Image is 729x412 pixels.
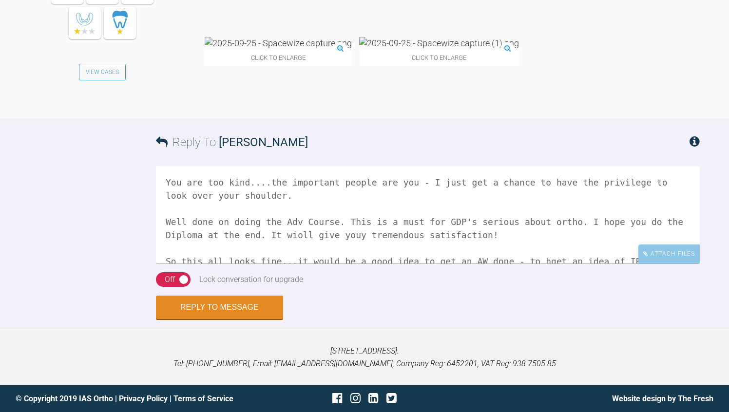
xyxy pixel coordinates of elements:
[173,394,233,403] a: Terms of Service
[219,135,308,149] span: [PERSON_NAME]
[165,273,175,286] div: Off
[205,37,352,49] img: 2025-09-25 - Spacewize capture.png
[612,394,713,403] a: Website design by The Fresh
[156,166,700,263] textarea: You are too kind....the important people are you - I just get a chance to have the privilege to l...
[16,345,713,370] p: [STREET_ADDRESS]. Tel: [PHONE_NUMBER], Email: [EMAIL_ADDRESS][DOMAIN_NAME], Company Reg: 6452201,...
[199,273,303,286] div: Lock conversation for upgrade
[156,133,308,151] h3: Reply To
[359,37,519,49] img: 2025-09-25 - Spacewize capture (1).png
[119,394,168,403] a: Privacy Policy
[638,244,700,263] div: Attach Files
[79,64,126,80] a: View Cases
[156,296,283,319] button: Reply to Message
[359,49,519,66] span: Click to enlarge
[205,49,352,66] span: Click to enlarge
[16,393,248,405] div: © Copyright 2019 IAS Ortho | |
